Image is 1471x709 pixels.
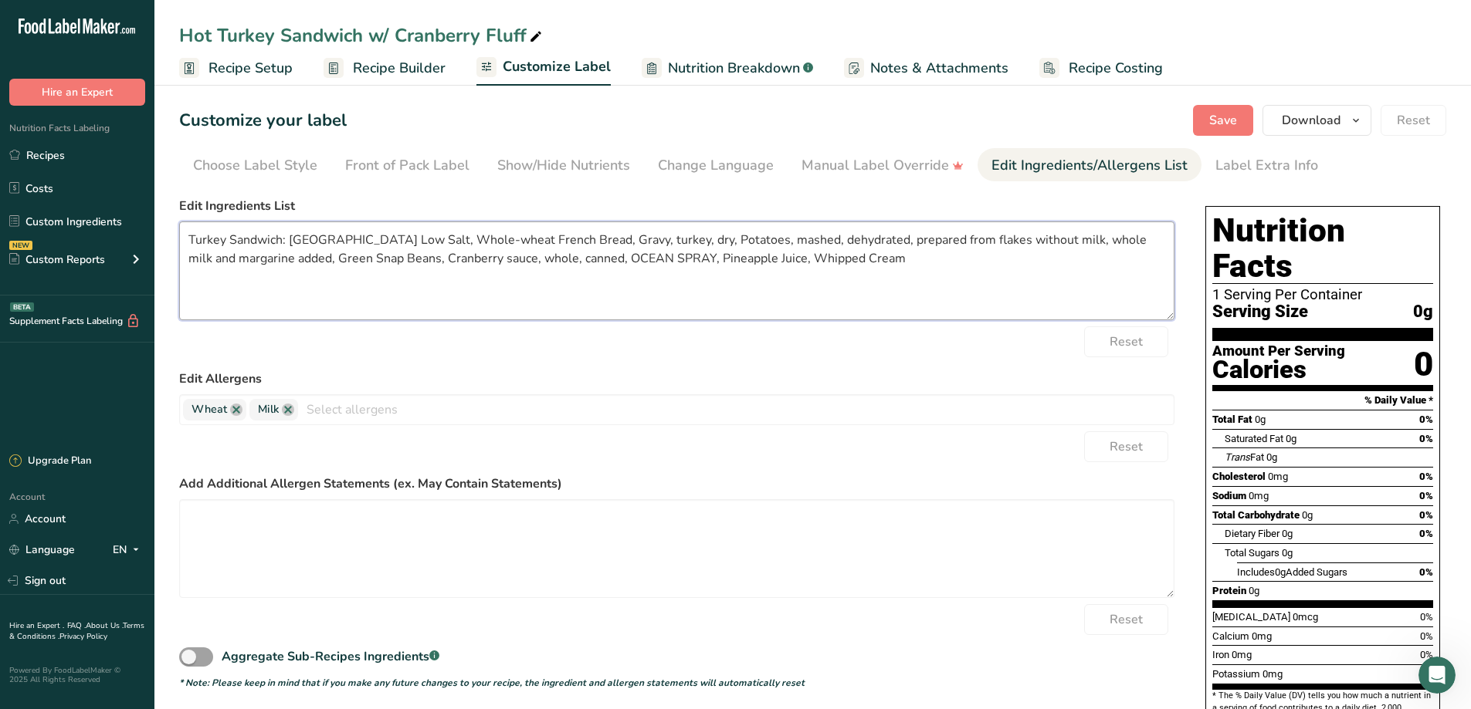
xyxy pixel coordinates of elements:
[1282,547,1293,559] span: 0g
[1225,433,1283,444] span: Saturated Fat
[9,241,32,250] div: NEW
[642,51,813,86] a: Nutrition Breakdown
[179,22,545,49] div: Hot Turkey Sandwich w/ Cranberry Fluff
[1419,509,1433,521] span: 0%
[353,58,446,79] span: Recipe Builder
[1225,547,1279,559] span: Total Sugars
[1282,528,1293,539] span: 0g
[179,108,347,133] h1: Customize your label
[1232,649,1252,660] span: 0mg
[1268,471,1288,482] span: 0mg
[1255,414,1266,425] span: 0g
[1212,359,1345,381] div: Calories
[193,155,317,176] div: Choose Label Style
[1212,287,1433,302] div: 1 Serving Per Container
[1293,611,1318,623] span: 0mcg
[1263,668,1283,680] span: 0mg
[258,401,279,418] span: Milk
[1249,585,1259,596] span: 0g
[1212,344,1345,359] div: Amount Per Serving
[658,155,774,176] div: Change Language
[9,536,75,563] a: Language
[1275,566,1286,578] span: 0g
[59,631,107,642] a: Privacy Policy
[1039,51,1163,86] a: Recipe Costing
[1414,344,1433,385] div: 0
[1193,105,1253,136] button: Save
[1084,431,1168,462] button: Reset
[1266,451,1277,463] span: 0g
[1249,490,1269,501] span: 0mg
[1212,490,1246,501] span: Sodium
[113,541,145,559] div: EN
[1212,302,1308,322] span: Serving Size
[802,155,964,176] div: Manual Label Override
[1225,528,1279,539] span: Dietary Fiber
[870,58,1008,79] span: Notes & Attachments
[476,49,611,86] a: Customize Label
[192,401,227,418] span: Wheat
[10,302,34,312] div: BETA
[1381,105,1446,136] button: Reset
[67,620,86,631] a: FAQ .
[1209,111,1237,130] span: Save
[1212,585,1246,596] span: Protein
[9,620,144,642] a: Terms & Conditions .
[179,51,293,86] a: Recipe Setup
[1302,509,1313,521] span: 0g
[9,454,91,469] div: Upgrade Plan
[1237,566,1347,578] span: Includes Added Sugars
[9,79,145,106] button: Hire an Expert
[1110,333,1143,351] span: Reset
[668,58,800,79] span: Nutrition Breakdown
[179,677,805,689] i: * Note: Please keep in mind that if you make any future changes to your recipe, the ingredient an...
[324,51,446,86] a: Recipe Builder
[1225,451,1250,463] i: Trans
[222,647,439,666] div: Aggregate Sub-Recipes Ingredients
[1419,471,1433,482] span: 0%
[1418,657,1456,694] iframe: Intercom live chat
[1252,630,1272,642] span: 0mg
[1419,528,1433,539] span: 0%
[9,252,105,268] div: Custom Reports
[179,370,1174,388] label: Edit Allergens
[1420,649,1433,660] span: 0%
[1419,414,1433,425] span: 0%
[1110,610,1143,629] span: Reset
[1212,630,1249,642] span: Calcium
[1084,326,1168,357] button: Reset
[1420,630,1433,642] span: 0%
[298,397,1174,421] input: Select allergens
[1212,649,1229,660] span: Iron
[1263,105,1371,136] button: Download
[1282,111,1341,130] span: Download
[9,620,64,631] a: Hire an Expert .
[1212,611,1290,623] span: [MEDICAL_DATA]
[86,620,123,631] a: About Us .
[1420,611,1433,623] span: 0%
[1419,490,1433,501] span: 0%
[1212,213,1433,284] h1: Nutrition Facts
[497,155,630,176] div: Show/Hide Nutrients
[1212,414,1252,425] span: Total Fat
[1212,668,1260,680] span: Potassium
[179,197,1174,215] label: Edit Ingredients List
[1215,155,1318,176] div: Label Extra Info
[345,155,469,176] div: Front of Pack Label
[1419,566,1433,578] span: 0%
[1225,451,1264,463] span: Fat
[1069,58,1163,79] span: Recipe Costing
[208,58,293,79] span: Recipe Setup
[9,666,145,684] div: Powered By FoodLabelMaker © 2025 All Rights Reserved
[1419,433,1433,444] span: 0%
[991,155,1188,176] div: Edit Ingredients/Allergens List
[503,56,611,77] span: Customize Label
[1397,111,1430,130] span: Reset
[1413,302,1433,322] span: 0g
[1212,391,1433,410] section: % Daily Value *
[1084,604,1168,635] button: Reset
[1110,437,1143,456] span: Reset
[1286,433,1296,444] span: 0g
[179,474,1174,493] label: Add Additional Allergen Statements (ex. May Contain Statements)
[1212,509,1300,521] span: Total Carbohydrate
